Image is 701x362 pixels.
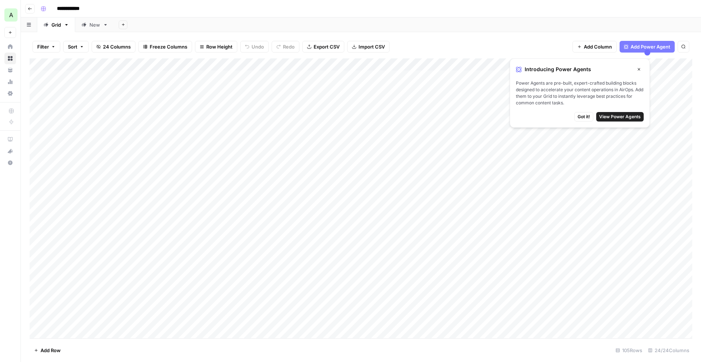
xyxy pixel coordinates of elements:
[92,41,135,53] button: 24 Columns
[613,344,645,356] div: 105 Rows
[37,43,49,50] span: Filter
[620,41,675,53] button: Add Power Agent
[4,145,16,157] button: What's new?
[584,43,612,50] span: Add Column
[599,113,641,120] span: View Power Agents
[103,43,131,50] span: 24 Columns
[5,146,16,157] div: What's new?
[51,21,61,28] div: Grid
[4,134,16,145] a: AirOps Academy
[37,18,75,32] a: Grid
[240,41,269,53] button: Undo
[252,43,264,50] span: Undo
[68,43,77,50] span: Sort
[4,157,16,169] button: Help + Support
[645,344,692,356] div: 24/24 Columns
[30,344,65,356] button: Add Row
[347,41,390,53] button: Import CSV
[32,41,60,53] button: Filter
[574,112,593,122] button: Got it!
[41,347,61,354] span: Add Row
[516,80,644,106] span: Power Agents are pre-built, expert-crafted building blocks designed to accelerate your content op...
[4,88,16,99] a: Settings
[9,11,13,19] span: A
[4,64,16,76] a: Your Data
[63,41,89,53] button: Sort
[596,112,644,122] button: View Power Agents
[4,6,16,24] button: Workspace: Abacum
[138,41,192,53] button: Freeze Columns
[206,43,233,50] span: Row Height
[302,41,344,53] button: Export CSV
[272,41,299,53] button: Redo
[516,65,644,74] div: Introducing Power Agents
[4,41,16,53] a: Home
[631,43,670,50] span: Add Power Agent
[4,53,16,64] a: Browse
[75,18,114,32] a: New
[572,41,617,53] button: Add Column
[195,41,237,53] button: Row Height
[4,76,16,88] a: Usage
[314,43,340,50] span: Export CSV
[150,43,187,50] span: Freeze Columns
[359,43,385,50] span: Import CSV
[578,113,590,120] span: Got it!
[283,43,295,50] span: Redo
[89,21,100,28] div: New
